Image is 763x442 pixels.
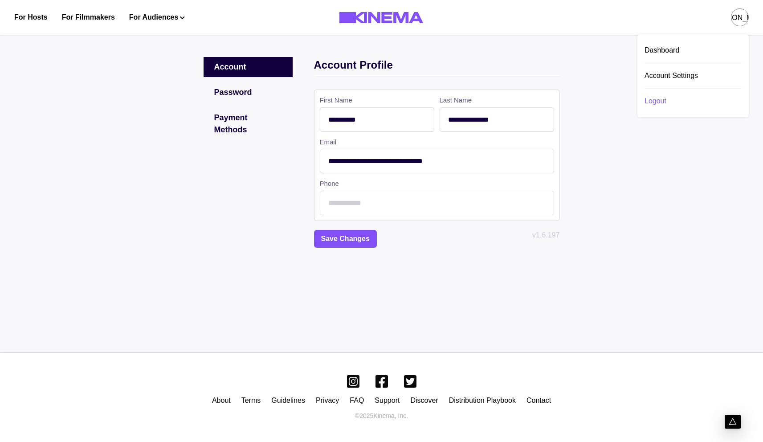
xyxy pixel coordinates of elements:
[645,38,742,63] a: Dashboard
[526,397,551,404] a: Contact
[645,63,742,89] a: Account Settings
[316,397,339,404] a: Privacy
[350,397,364,404] a: FAQ
[320,137,554,147] label: Email
[355,411,408,421] p: © 2025 Kinema, Inc.
[271,397,305,404] a: Guidelines
[212,397,231,404] a: About
[62,12,115,23] a: For Filmmakers
[375,397,400,404] a: Support
[241,397,261,404] a: Terms
[314,57,560,73] p: Account Profile
[314,230,377,248] button: Save Changes
[449,397,516,404] a: Distribution Playbook
[320,179,554,189] label: Phone
[204,108,293,140] div: Payment Methods
[440,95,554,106] label: Last Name
[532,230,559,248] p: v 1.6.197
[204,82,293,102] div: Password
[320,95,434,106] label: First Name
[410,397,438,404] a: Discover
[645,89,742,114] button: Logout
[14,12,48,23] a: For Hosts
[204,57,293,77] div: Account
[645,63,742,88] div: Account Settings
[129,12,185,23] button: For Audiences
